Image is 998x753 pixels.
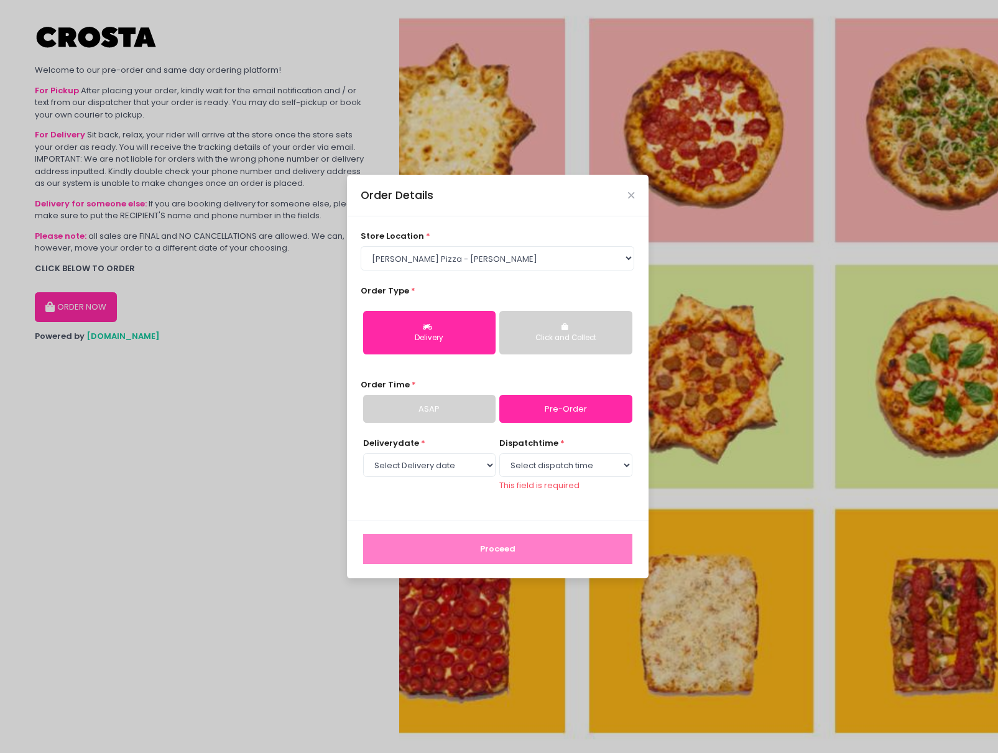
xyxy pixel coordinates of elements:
span: Order Type [361,285,409,297]
span: Order Time [361,379,410,390]
div: This field is required [499,479,632,492]
a: ASAP [363,395,496,423]
span: store location [361,230,424,242]
div: Click and Collect [508,333,623,344]
button: Close [628,192,634,198]
button: Click and Collect [499,311,632,354]
div: Order Details [361,187,433,203]
button: Proceed [363,534,632,564]
div: Delivery [372,333,487,344]
a: Pre-Order [499,395,632,423]
span: Delivery date [363,437,419,449]
button: Delivery [363,311,496,354]
span: dispatch time [499,437,558,449]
